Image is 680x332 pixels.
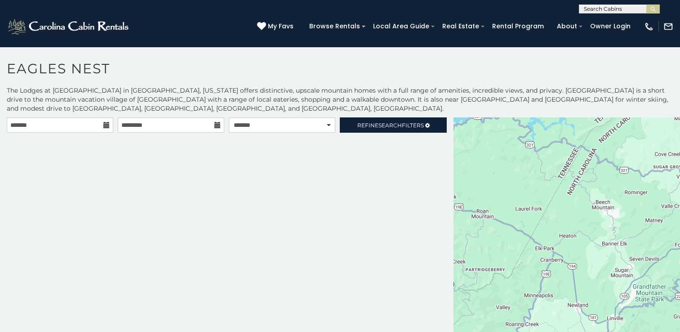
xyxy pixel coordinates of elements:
[644,22,654,31] img: phone-regular-white.png
[268,22,293,31] span: My Favs
[340,117,446,133] a: RefineSearchFilters
[438,19,484,33] a: Real Estate
[378,122,402,129] span: Search
[357,122,424,129] span: Refine Filters
[586,19,635,33] a: Owner Login
[488,19,548,33] a: Rental Program
[305,19,364,33] a: Browse Rentals
[663,22,673,31] img: mail-regular-white.png
[552,19,582,33] a: About
[257,22,296,31] a: My Favs
[369,19,434,33] a: Local Area Guide
[7,18,131,36] img: White-1-2.png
